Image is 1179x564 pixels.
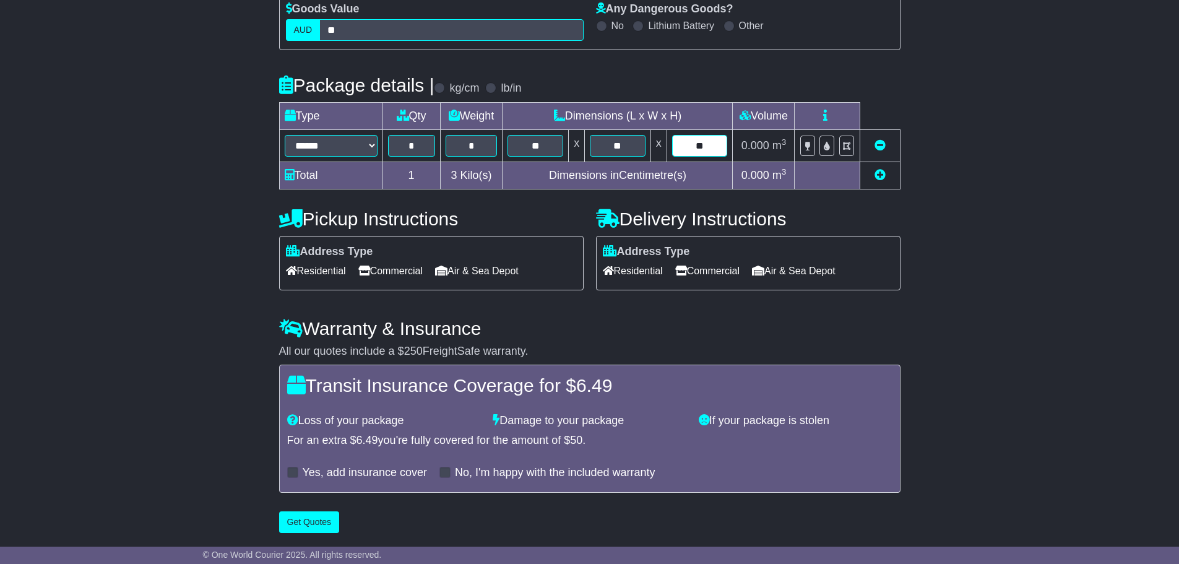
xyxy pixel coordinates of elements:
[503,162,733,189] td: Dimensions in Centimetre(s)
[648,20,714,32] label: Lithium Battery
[440,102,503,129] td: Weight
[486,414,693,428] div: Damage to your package
[782,137,787,147] sup: 3
[286,19,321,41] label: AUD
[404,345,423,357] span: 250
[693,414,899,428] div: If your package is stolen
[451,169,457,181] span: 3
[782,167,787,176] sup: 3
[279,75,434,95] h4: Package details |
[287,434,892,448] div: For an extra $ you're fully covered for the amount of $ .
[358,261,423,280] span: Commercial
[772,139,787,152] span: m
[596,209,900,229] h4: Delivery Instructions
[279,209,584,229] h4: Pickup Instructions
[603,245,690,259] label: Address Type
[603,261,663,280] span: Residential
[570,434,582,446] span: 50
[741,169,769,181] span: 0.000
[739,20,764,32] label: Other
[503,102,733,129] td: Dimensions (L x W x H)
[279,162,382,189] td: Total
[435,261,519,280] span: Air & Sea Depot
[772,169,787,181] span: m
[279,318,900,339] h4: Warranty & Insurance
[382,102,440,129] td: Qty
[279,511,340,533] button: Get Quotes
[875,139,886,152] a: Remove this item
[279,102,382,129] td: Type
[596,2,733,16] label: Any Dangerous Goods?
[356,434,378,446] span: 6.49
[576,375,612,396] span: 6.49
[303,466,427,480] label: Yes, add insurance cover
[752,261,836,280] span: Air & Sea Depot
[281,414,487,428] div: Loss of your package
[286,2,360,16] label: Goods Value
[279,345,900,358] div: All our quotes include a $ FreightSafe warranty.
[287,375,892,396] h4: Transit Insurance Coverage for $
[875,169,886,181] a: Add new item
[733,102,795,129] td: Volume
[455,466,655,480] label: No, I'm happy with the included warranty
[611,20,624,32] label: No
[650,129,667,162] td: x
[286,245,373,259] label: Address Type
[286,261,346,280] span: Residential
[501,82,521,95] label: lb/in
[569,129,585,162] td: x
[203,550,382,560] span: © One World Courier 2025. All rights reserved.
[382,162,440,189] td: 1
[440,162,503,189] td: Kilo(s)
[741,139,769,152] span: 0.000
[449,82,479,95] label: kg/cm
[675,261,740,280] span: Commercial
